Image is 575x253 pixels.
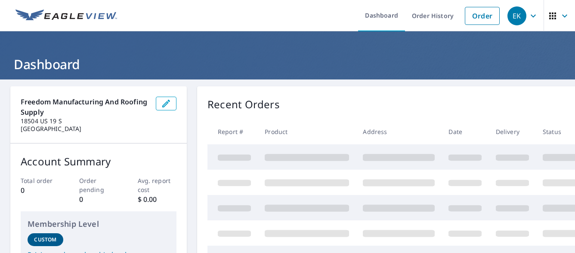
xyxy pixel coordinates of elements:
div: EK [507,6,526,25]
p: 18504 US 19 S [21,117,149,125]
th: Product [258,119,356,144]
p: Avg. report cost [138,176,177,194]
p: Account Summary [21,154,176,169]
p: [GEOGRAPHIC_DATA] [21,125,149,133]
p: 0 [79,194,118,204]
th: Date [442,119,488,144]
p: Custom [34,236,56,244]
a: Order [465,7,500,25]
p: Total order [21,176,60,185]
p: $ 0.00 [138,194,177,204]
th: Report # [207,119,258,144]
p: Freedom Manufacturing and Roofing Supply [21,97,149,117]
th: Delivery [489,119,536,144]
p: Recent Orders [207,97,280,112]
p: Order pending [79,176,118,194]
p: Membership Level [28,218,170,230]
h1: Dashboard [10,55,565,73]
img: EV Logo [15,9,117,22]
th: Address [356,119,442,144]
p: 0 [21,185,60,195]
